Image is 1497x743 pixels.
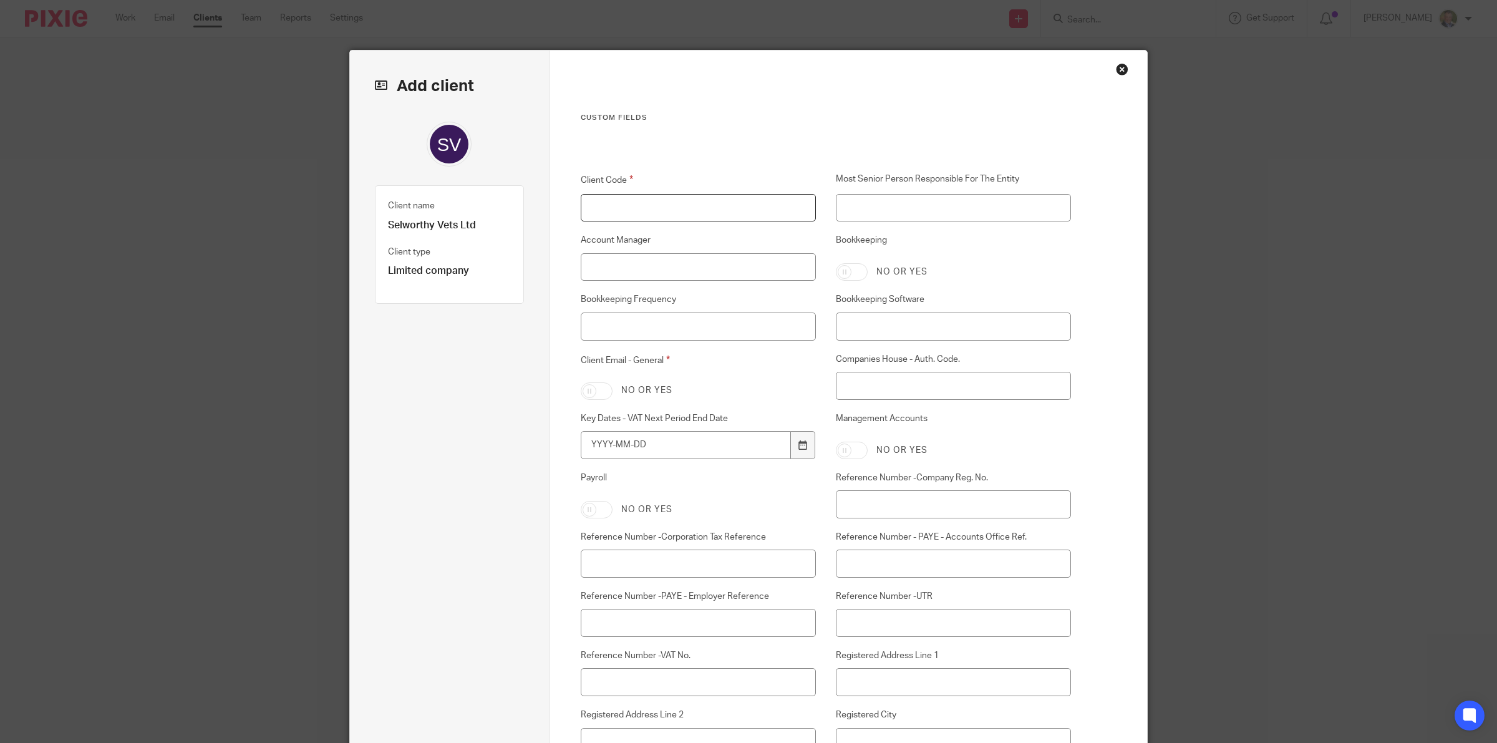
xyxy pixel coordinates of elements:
[581,431,792,459] input: YYYY-MM-DD
[581,293,816,306] label: Bookkeeping Frequency
[621,384,672,397] label: No or yes
[581,649,816,662] label: Reference Number -VAT No.
[836,590,1072,603] label: Reference Number -UTR
[388,219,511,232] p: Selworthy Vets Ltd
[876,266,928,278] label: No or yes
[621,503,672,516] label: No or yes
[388,265,511,278] p: Limited company
[836,293,1072,306] label: Bookkeeping Software
[581,412,816,425] label: Key Dates - VAT Next Period End Date
[581,531,816,543] label: Reference Number -Corporation Tax Reference
[581,709,816,721] label: Registered Address Line 2
[388,200,435,212] label: Client name
[836,353,1072,366] label: Companies House - Auth. Code.
[836,649,1072,662] label: Registered Address Line 1
[581,353,816,373] label: Client Email - General
[836,173,1072,187] label: Most Senior Person Responsible For The Entity
[836,472,1072,484] label: Reference Number -Company Reg. No.
[876,444,928,457] label: No or yes
[581,590,816,603] label: Reference Number -PAYE - Employer Reference
[836,709,1072,721] label: Registered City
[836,531,1072,543] label: Reference Number - PAYE - Accounts Office Ref.
[581,173,816,187] label: Client Code
[581,472,816,492] label: Payroll
[427,122,472,167] img: svg%3E
[1116,63,1128,75] div: Close this dialog window
[375,75,524,97] h2: Add client
[581,234,816,246] label: Account Manager
[388,246,430,258] label: Client type
[581,113,1072,123] h3: Custom fields
[836,412,1072,432] label: Management Accounts
[836,234,1072,254] label: Bookkeeping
